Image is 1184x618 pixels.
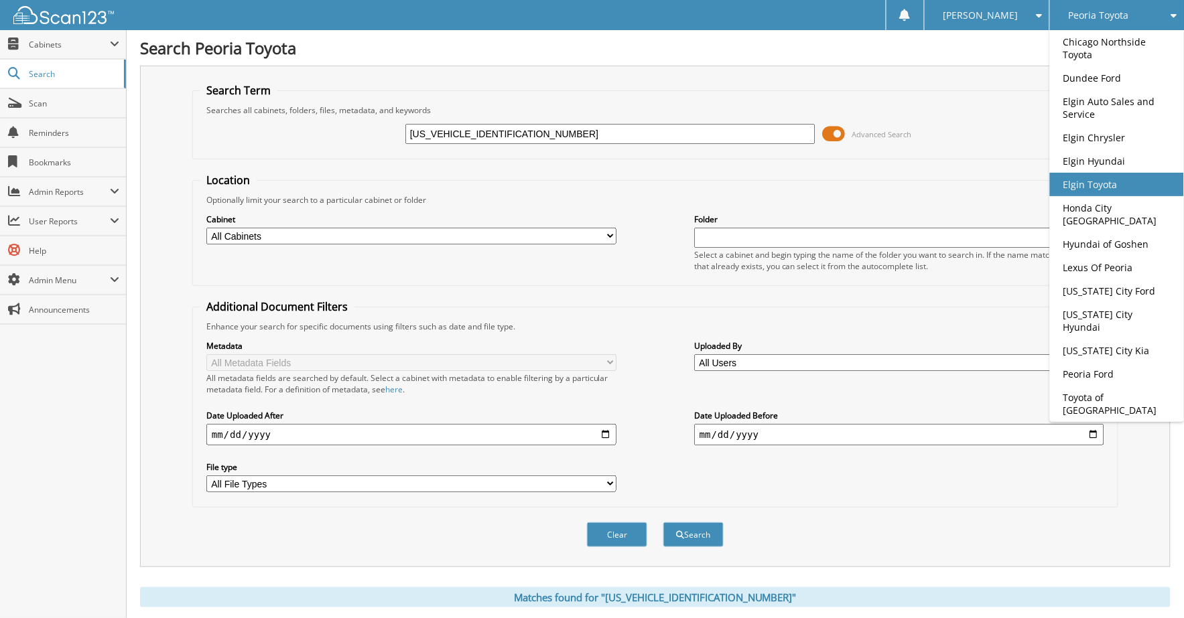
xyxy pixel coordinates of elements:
[29,216,110,227] span: User Reports
[29,186,110,198] span: Admin Reports
[200,194,1111,206] div: Optionally limit your search to a particular cabinet or folder
[1050,232,1184,256] a: Hyundai of Goshen
[206,410,616,421] label: Date Uploaded After
[140,587,1171,607] div: Matches found for "[US_VEHICLE_IDENTIFICATION_NUMBER]"
[200,83,277,98] legend: Search Term
[29,245,119,256] span: Help
[1050,66,1184,90] a: Dundee Ford
[1069,11,1129,19] span: Peoria Toyota
[1050,339,1184,362] a: [US_STATE] City Kia
[206,461,616,473] label: File type
[1050,30,1184,66] a: Chicago Northside Toyota
[1050,196,1184,232] a: Honda City [GEOGRAPHIC_DATA]
[29,98,119,109] span: Scan
[200,173,257,187] legend: Location
[140,37,1171,59] h1: Search Peoria Toyota
[29,127,119,139] span: Reminders
[200,104,1111,116] div: Searches all cabinets, folders, files, metadata, and keywords
[1050,386,1184,422] a: Toyota of [GEOGRAPHIC_DATA]
[206,372,616,395] div: All metadata fields are searched by default. Select a cabinet with metadata to enable filtering b...
[206,214,616,225] label: Cabinet
[206,340,616,352] label: Metadata
[943,11,1018,19] span: [PERSON_NAME]
[694,424,1104,445] input: end
[694,214,1104,225] label: Folder
[29,157,119,168] span: Bookmarks
[200,299,354,314] legend: Additional Document Filters
[200,321,1111,332] div: Enhance your search for specific documents using filters such as date and file type.
[663,522,724,547] button: Search
[385,384,403,395] a: here
[29,39,110,50] span: Cabinets
[1050,279,1184,303] a: [US_STATE] City Ford
[29,275,110,286] span: Admin Menu
[694,249,1104,272] div: Select a cabinet and begin typing the name of the folder you want to search in. If the name match...
[1050,256,1184,279] a: Lexus Of Peoria
[694,410,1104,421] label: Date Uploaded Before
[852,129,912,139] span: Advanced Search
[29,68,117,80] span: Search
[1117,554,1184,618] iframe: Chat Widget
[206,424,616,445] input: start
[694,340,1104,352] label: Uploaded By
[29,304,119,315] span: Announcements
[587,522,647,547] button: Clear
[1050,90,1184,126] a: Elgin Auto Sales and Service
[1050,126,1184,149] a: Elgin Chrysler
[1050,362,1184,386] a: Peoria Ford
[1050,303,1184,339] a: [US_STATE] City Hyundai
[13,6,114,24] img: scan123-logo-white.svg
[1050,173,1184,196] a: Elgin Toyota
[1050,149,1184,173] a: Elgin Hyundai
